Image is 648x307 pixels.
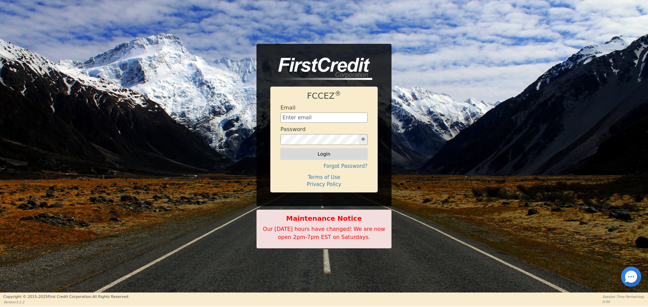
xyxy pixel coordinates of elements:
h4: Forgot Password? [280,163,368,169]
h4: Password [280,126,306,132]
p: Version 3.2.2 [3,300,129,305]
input: Enter email [280,113,368,123]
img: logo-CMu_cnol.png [270,58,372,80]
h4: Email [280,104,295,111]
p: Copyright © 2015- 2025 First Credit Corporation. [3,294,129,300]
input: password [280,134,359,145]
span: Our [DATE] hours have changed! We are now open 2pm-7pm EST on Saturdays. [263,226,385,240]
h4: Terms of Use [280,174,368,180]
h4: Privacy Policy [280,181,368,187]
p: 0:00 [602,299,645,304]
p: Session Time Remaining: [602,294,645,299]
sup: ® [335,90,341,97]
button: Login [280,148,368,160]
b: Maintenance Notice [260,213,388,223]
h1: FCCEZ [280,91,368,101]
span: All Rights Reserved. [92,295,129,299]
